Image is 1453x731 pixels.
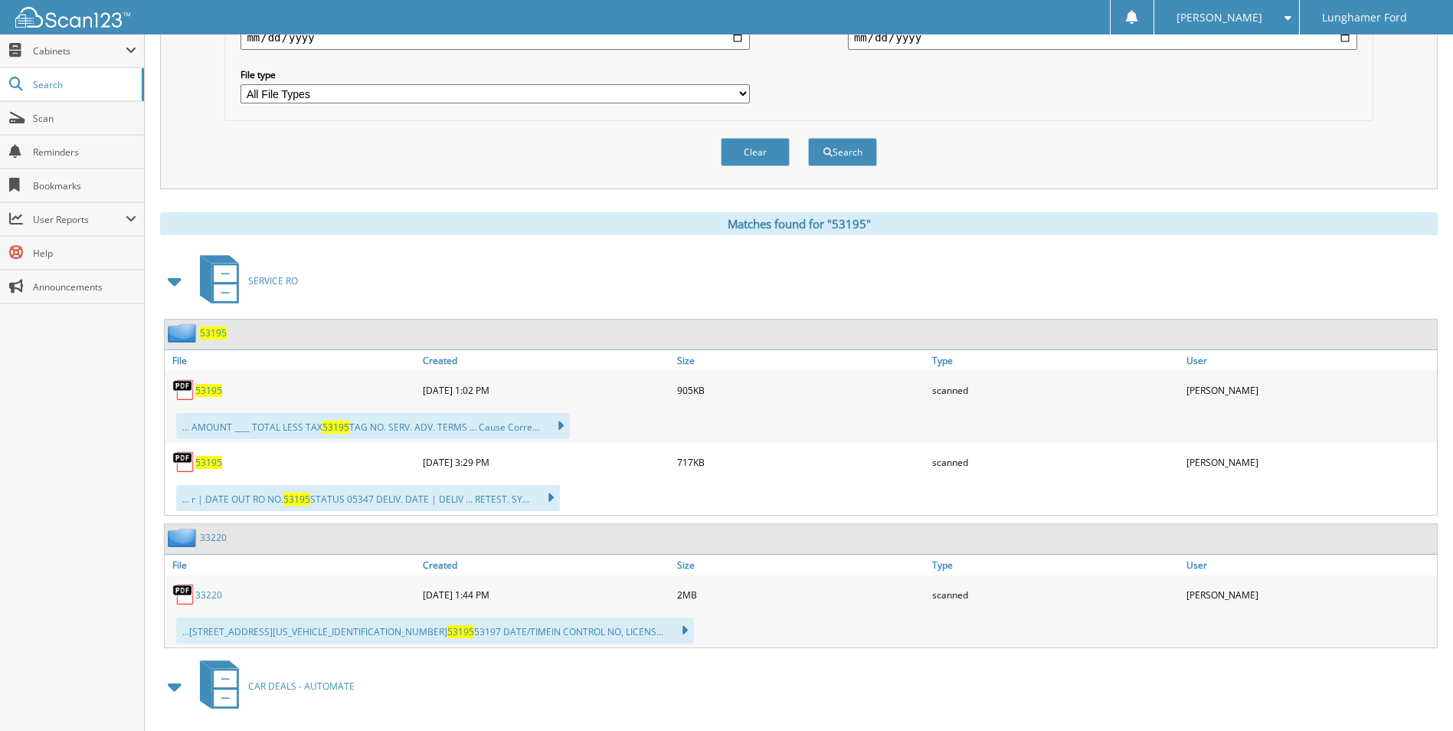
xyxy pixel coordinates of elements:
span: Reminders [33,146,136,159]
a: User [1183,555,1437,575]
img: PDF.png [172,379,195,402]
a: User [1183,350,1437,371]
div: ... r | DATE OUT RO NO. STATUS 05347 DELIV. DATE | DELIV ... RETEST. SY... [176,485,560,511]
button: Clear [721,138,790,166]
span: Bookmarks [33,179,136,192]
a: Created [419,350,673,371]
span: 53195 [322,421,349,434]
div: 905KB [673,375,928,405]
a: 33220 [195,588,222,602]
img: folder2.png [168,528,200,547]
div: scanned [928,375,1183,405]
span: Help [33,247,136,260]
div: ... AMOUNT ____ TOTAL LESS TAX TAG NO. SERV. ADV. TERMS ... Cause Corre... [176,413,570,439]
div: [DATE] 3:29 PM [419,447,673,477]
div: scanned [928,447,1183,477]
span: [PERSON_NAME] [1176,13,1262,22]
div: scanned [928,579,1183,610]
img: scan123-logo-white.svg [15,7,130,28]
a: File [165,555,419,575]
span: Search [33,78,134,91]
input: end [848,25,1357,50]
a: 53195 [200,326,227,339]
span: 53195 [283,493,310,506]
a: 33220 [200,531,227,544]
div: ...[STREET_ADDRESS][US_VEHICLE_IDENTIFICATION_NUMBER] 53197 DATE/TIMEIN CONTROL NO, LICENS... [176,618,694,644]
div: [PERSON_NAME] [1183,447,1437,477]
span: Announcements [33,280,136,293]
input: start [241,25,750,50]
span: User Reports [33,213,126,226]
a: File [165,350,419,371]
span: Cabinets [33,44,126,57]
label: File type [241,68,750,81]
div: [PERSON_NAME] [1183,375,1437,405]
img: PDF.png [172,583,195,606]
a: 53195 [195,384,222,397]
div: [DATE] 1:44 PM [419,579,673,610]
img: PDF.png [172,451,195,474]
span: 53195 [447,625,474,638]
div: Matches found for "53195" [160,212,1438,235]
a: Type [928,350,1183,371]
div: 2MB [673,579,928,610]
span: Scan [33,112,136,125]
button: Search [808,138,877,166]
span: Lunghamer Ford [1322,13,1407,22]
img: folder2.png [168,323,200,343]
a: Size [673,350,928,371]
span: CAR DEALS - AUTOMATE [248,680,355,693]
iframe: Chat Widget [1376,657,1453,731]
span: SERVICE RO [248,274,298,287]
div: 717KB [673,447,928,477]
a: Type [928,555,1183,575]
a: CAR DEALS - AUTOMATE [191,656,355,716]
a: Created [419,555,673,575]
div: [DATE] 1:02 PM [419,375,673,405]
a: SERVICE RO [191,251,298,311]
a: Size [673,555,928,575]
a: 53195 [195,456,222,469]
div: [PERSON_NAME] [1183,579,1437,610]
